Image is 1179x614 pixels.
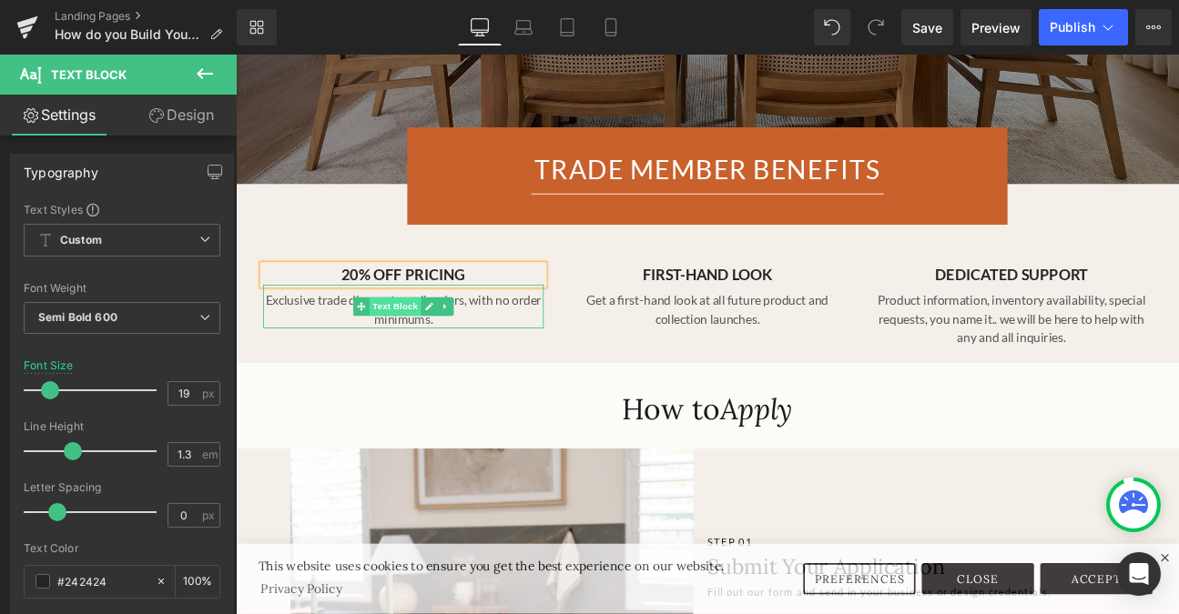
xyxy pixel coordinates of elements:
[237,9,277,45] a: New Library
[1078,580,1093,595] div: close
[60,233,102,248] b: Custom
[24,420,220,433] div: Line Height
[858,9,894,45] button: Redo
[742,247,1070,269] p: DEDICATED SUPPORT
[26,588,571,606] span: This website uses cookies to ensure you get the best experience on our website.
[960,9,1032,45] a: Preview
[24,202,220,216] div: Text Styles
[55,9,237,24] a: Landing Pages
[55,27,202,42] span: How do you Build Your Happy
[971,18,1021,37] span: Preview
[24,359,74,372] div: Font Size
[458,9,502,45] a: Desktop
[1117,552,1161,596] div: Open Intercom Messenger
[176,566,219,598] div: %
[122,95,240,136] a: Design
[202,388,218,399] span: px
[202,509,218,521] span: px
[32,247,360,269] p: 20% OFF PRICING
[387,247,715,269] p: FIRST-HAND LOOK
[24,155,98,180] div: Typography
[1039,9,1128,45] button: Publish
[814,9,850,45] button: Undo
[566,393,651,436] i: Apply
[57,571,147,591] input: Color
[24,542,220,555] div: Text Color
[156,284,216,306] span: Text Block
[202,448,218,460] span: em
[235,284,254,306] a: Expand / Collapse
[350,116,753,152] span: TRADE MEMBER BENEFITS
[24,282,220,295] div: Font Weight
[1050,20,1095,35] span: Publish
[551,560,1102,579] p: STEP 01
[32,277,360,320] p: Exclusive trade discount on all orders, with no order minimums.
[38,310,117,324] b: Semi Bold 600
[502,9,545,45] a: Laptop
[51,67,127,82] span: Text Block
[1135,9,1172,45] button: More
[387,277,715,320] p: Get a first-hand look at all future product and collection launches.
[24,481,220,494] div: Letter Spacing
[589,9,633,45] a: Mobile
[545,9,589,45] a: Tablet
[912,18,942,37] span: Save
[742,277,1070,342] p: Product information, inventory availability, special requests, you name it.. we will be here to h...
